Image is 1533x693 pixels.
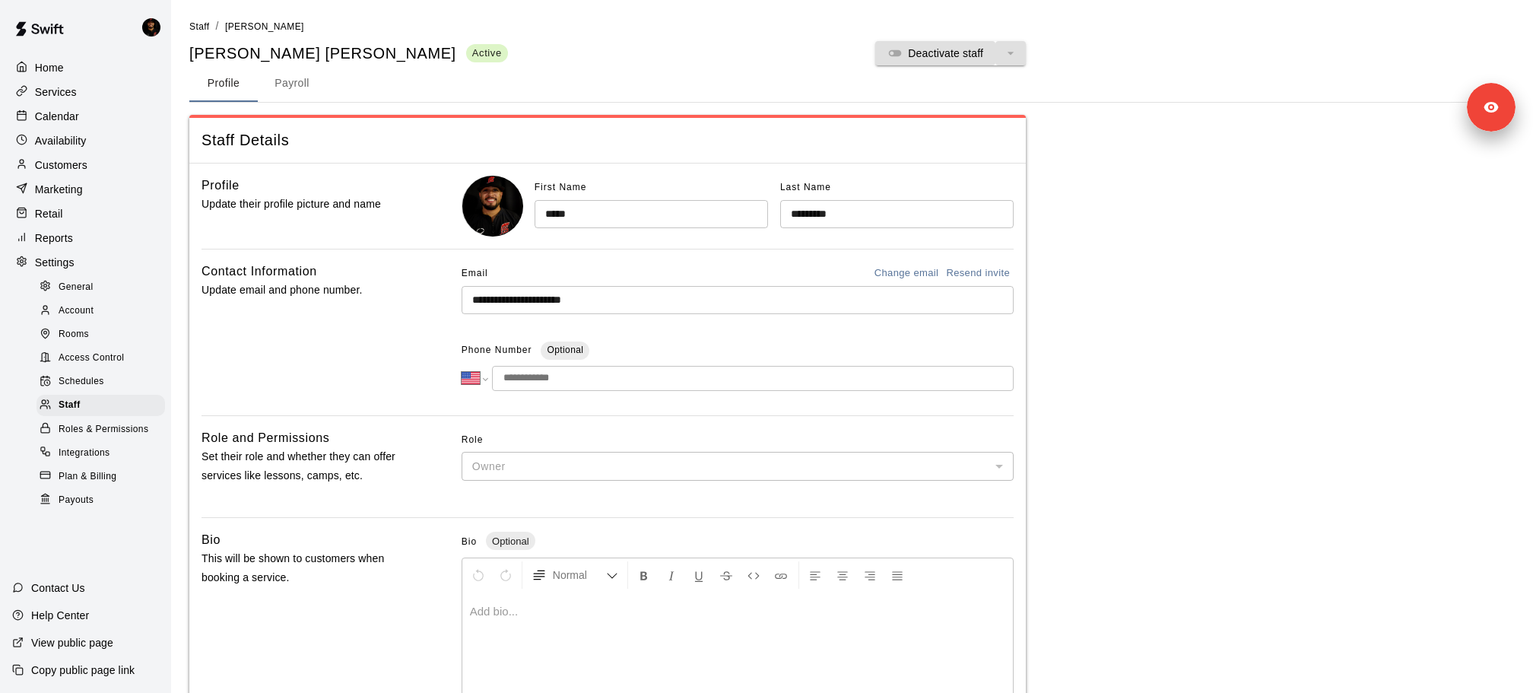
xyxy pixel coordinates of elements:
[875,41,1026,65] div: split button
[36,275,171,299] a: General
[225,21,304,32] span: [PERSON_NAME]
[59,446,110,461] span: Integrations
[189,43,508,64] div: [PERSON_NAME] [PERSON_NAME]
[12,56,159,79] a: Home
[493,561,519,589] button: Redo
[802,561,828,589] button: Left Align
[59,493,94,508] span: Payouts
[462,428,1014,453] span: Role
[202,176,240,196] h6: Profile
[462,452,1014,480] div: Owner
[462,536,477,547] span: Bio
[35,84,77,100] p: Services
[768,561,794,589] button: Insert Link
[36,441,171,465] a: Integrations
[189,20,209,32] a: Staff
[35,206,63,221] p: Retail
[36,323,171,347] a: Rooms
[59,398,81,413] span: Staff
[35,255,75,270] p: Settings
[36,348,165,369] div: Access Control
[553,567,606,583] span: Normal
[35,182,83,197] p: Marketing
[59,374,104,389] span: Schedules
[189,21,209,32] span: Staff
[462,339,532,363] span: Phone Number
[525,561,624,589] button: Formatting Options
[36,299,171,323] a: Account
[139,12,171,43] div: Chris McFarland
[36,465,171,488] a: Plan & Billing
[142,18,160,37] img: Chris McFarland
[59,469,116,485] span: Plan & Billing
[12,251,159,274] a: Settings
[462,452,1014,480] div: The owner cannot be changed
[202,130,1014,151] span: Staff Details
[547,345,583,355] span: Optional
[202,262,317,281] h6: Contact Information
[36,418,171,441] a: Roles & Permissions
[36,394,171,418] a: Staff
[780,182,831,192] span: Last Name
[12,105,159,128] div: Calendar
[202,281,413,300] p: Update email and phone number.
[36,490,165,511] div: Payouts
[535,182,587,192] span: First Name
[830,561,855,589] button: Center Align
[59,280,94,295] span: General
[36,277,165,298] div: General
[12,202,159,225] a: Retail
[202,447,413,485] p: Set their role and whether they can offer services like lessons, camps, etc.
[36,419,165,440] div: Roles & Permissions
[59,327,89,342] span: Rooms
[258,65,326,102] button: Payroll
[36,370,171,394] a: Schedules
[36,371,165,393] div: Schedules
[36,443,165,464] div: Integrations
[59,351,124,366] span: Access Control
[202,195,413,214] p: Update their profile picture and name
[462,176,523,237] img: Chris McFarland
[35,157,87,173] p: Customers
[942,262,1014,285] button: Resend invite
[31,608,89,623] p: Help Center
[713,561,739,589] button: Format Strikethrough
[12,227,159,250] a: Reports
[36,324,165,345] div: Rooms
[659,561,684,589] button: Format Italics
[857,561,883,589] button: Right Align
[35,109,79,124] p: Calendar
[31,635,113,650] p: View public page
[12,129,159,152] a: Availability
[36,395,165,416] div: Staff
[12,178,159,201] a: Marketing
[36,488,171,512] a: Payouts
[36,300,165,322] div: Account
[59,422,148,437] span: Roles & Permissions
[202,530,221,550] h6: Bio
[686,561,712,589] button: Format Underline
[884,561,910,589] button: Justify Align
[12,81,159,103] a: Services
[871,262,943,285] button: Change email
[466,46,508,59] span: Active
[486,536,535,547] span: Optional
[631,561,657,589] button: Format Bold
[36,347,171,370] a: Access Control
[462,262,488,286] span: Email
[875,50,1026,63] span: You cannot deactivate or delete the owner account.
[202,428,329,448] h6: Role and Permissions
[36,466,165,488] div: Plan & Billing
[741,561,766,589] button: Insert Code
[465,561,491,589] button: Undo
[189,65,258,102] button: Profile
[12,154,159,176] a: Customers
[202,549,413,587] p: This will be shown to customers when booking a service.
